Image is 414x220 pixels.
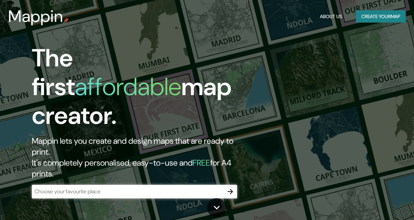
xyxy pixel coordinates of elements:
h5: FREE [193,157,210,168]
button: Create yourmap [356,10,406,23]
h1: affordable [75,71,181,103]
input: Choose your favourite place [32,187,223,195]
img: mappin-pin [63,18,69,23]
iframe: Help widget launcher [353,193,406,212]
h2: Mappin lets you create and design maps that are ready to print. It's completely personalised, eas... [32,135,239,179]
h3: Mappin [8,7,63,26]
button: About Us [317,10,345,23]
h1: The first map creator. [32,44,239,135]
